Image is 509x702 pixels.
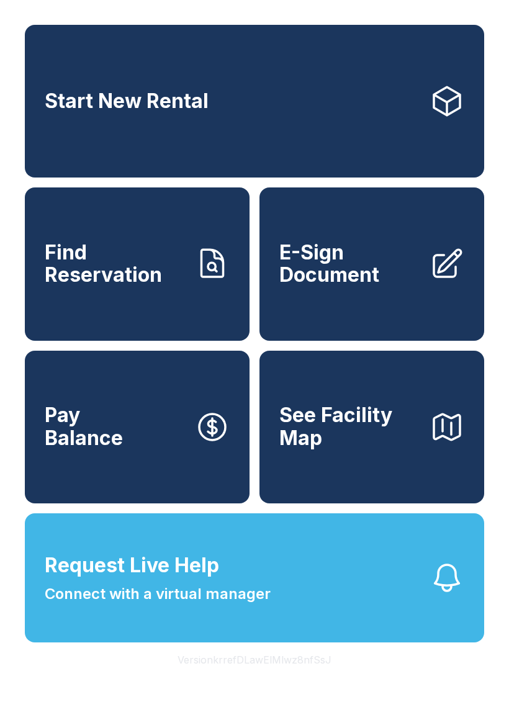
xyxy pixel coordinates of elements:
span: Connect with a virtual manager [45,583,271,605]
button: PayBalance [25,351,250,503]
button: VersionkrrefDLawElMlwz8nfSsJ [168,642,341,677]
span: See Facility Map [279,404,420,449]
button: Request Live HelpConnect with a virtual manager [25,513,484,642]
a: E-Sign Document [259,187,484,340]
a: Find Reservation [25,187,250,340]
span: Start New Rental [45,90,209,113]
span: E-Sign Document [279,241,420,287]
span: Find Reservation [45,241,185,287]
span: Pay Balance [45,404,123,449]
a: Start New Rental [25,25,484,178]
button: See Facility Map [259,351,484,503]
span: Request Live Help [45,551,219,580]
